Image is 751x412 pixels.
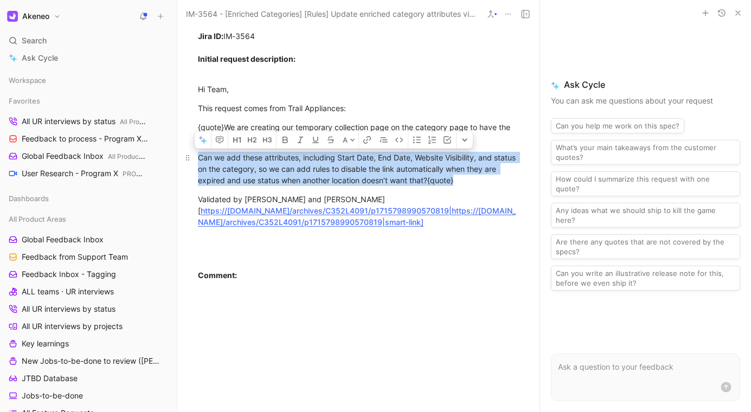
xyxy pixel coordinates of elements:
span: All Product Areas [9,214,66,224]
a: Feedback to process - Program XPROGRAM X [4,131,172,147]
button: How could I summarize this request with one quote? [551,171,740,196]
a: New Jobs-to-be-done to review ([PERSON_NAME]) [4,353,172,369]
span: All UR interviews by projects [22,321,123,332]
div: {quote}We are creating our temporary collection page on the category page to have the URL for a p... [198,121,519,144]
span: ALL teams · UR interviews [22,286,114,297]
span: PROGRAM X [123,170,162,178]
span: IM-3564 - [Enriched Categories] [Rules] Update enriched category attributes via rule engine [186,8,479,21]
img: Akeneo [7,11,18,22]
a: Global Feedback Inbox [4,231,172,248]
strong: Initial request description: [198,54,296,63]
span: Ask Cycle [551,78,740,91]
a: JTBD Database [4,370,172,387]
div: Dashboards [4,190,172,207]
a: All UR interviews by projects [4,318,172,334]
span: All UR interviews by status [22,304,115,314]
a: All UR interviews by status [4,301,172,317]
h1: Akeneo [22,11,49,21]
span: User Research - Program X [22,168,147,179]
span: Global Feedback Inbox [22,234,104,245]
div: IM-3564 [198,30,519,76]
div: Validated by [PERSON_NAME] and [PERSON_NAME] [ [198,194,519,228]
a: Global Feedback InboxAll Product Areas [4,148,172,164]
div: This request comes from Trail Appliances: [198,102,519,114]
a: Jobs-to-be-done [4,388,172,404]
a: ALL teams · UR interviews [4,284,172,300]
span: All Product Areas [108,152,160,160]
a: Feedback Inbox - Tagging [4,266,172,282]
span: Feedback Inbox - Tagging [22,269,116,280]
span: New Jobs-to-be-done to review ([PERSON_NAME]) [22,356,160,366]
span: Key learnings [22,338,69,349]
div: Dashboards [4,190,172,210]
span: All Product Areas [120,118,172,126]
button: Can you write an illustrative release note for this, before we even ship it? [551,266,740,291]
a: Ask Cycle [4,50,172,66]
button: AkeneoAkeneo [4,9,63,24]
span: All UR interviews by status [22,116,148,127]
span: Feedback to process - Program X [22,133,150,145]
strong: Jira ID: [198,31,223,41]
span: Global Feedback Inbox [22,151,146,162]
a: Feedback from Support Team [4,249,172,265]
button: Any ideas what we should ship to kill the game here? [551,203,740,228]
button: Are there any quotes that are not covered by the specs? [551,234,740,259]
a: User Research - Program XPROGRAM X [4,165,172,182]
div: Hi Team, [198,83,519,95]
a: All UR interviews by statusAll Product Areas [4,113,172,130]
button: What’s your main takeaways from the customer quotes? [551,140,740,165]
div: Workspace [4,72,172,88]
a: https://[DOMAIN_NAME]/archives/C352L4091/p1715798990570819|https://[DOMAIN_NAME]/archives/C352L40... [198,206,516,227]
span: Workspace [9,75,46,86]
span: Ask Cycle [22,51,58,65]
span: Search [22,34,47,47]
span: Feedback from Support Team [22,252,128,262]
button: Can you help me work on this spec? [551,118,684,133]
div: Search [4,33,172,49]
button: A [339,131,358,149]
a: Key learnings [4,336,172,352]
div: All Product Areas [4,211,172,227]
p: You can ask me questions about your request [551,94,740,107]
span: Jobs-to-be-done [22,390,83,401]
div: Favorites [4,93,172,109]
strong: Comment: [198,271,237,280]
div: Can we add these attributes, including Start Date, End Date, Website Visibility, and status on th... [198,152,519,186]
span: JTBD Database [22,373,78,384]
span: Dashboards [9,193,49,204]
span: Favorites [9,95,40,106]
